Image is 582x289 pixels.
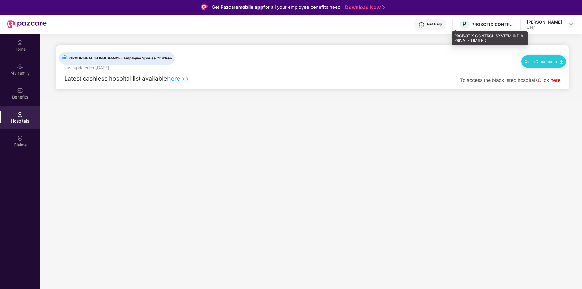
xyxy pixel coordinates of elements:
a: Click here [538,77,560,83]
span: GROUP HEALTH INSURANCE [67,55,174,61]
img: svg+xml;base64,PHN2ZyBpZD0iSGVscC0zMngzMiIgeG1sbnM9Imh0dHA6Ly93d3cudzMub3JnLzIwMDAvc3ZnIiB3aWR0aD... [418,22,425,28]
a: here >> [167,75,190,82]
div: Last updated on [DATE] . [64,65,110,71]
img: svg+xml;base64,PHN2ZyBpZD0iQmVuZWZpdHMiIHhtbG5zPSJodHRwOi8vd3d3LnczLm9yZy8yMDAwL3N2ZyIgd2lkdGg9Ij... [17,87,23,93]
span: Latest cashless hospital list available [64,75,167,82]
div: [PERSON_NAME] [527,19,562,25]
div: Get Help [427,22,442,27]
img: Logo [201,4,208,10]
img: svg+xml;base64,PHN2ZyB4bWxucz0iaHR0cDovL3d3dy53My5vcmcvMjAwMC9zdmciIHdpZHRoPSIxMC40IiBoZWlnaHQ9Ij... [560,60,563,64]
img: svg+xml;base64,PHN2ZyBpZD0iSG9tZSIgeG1sbnM9Imh0dHA6Ly93d3cudzMub3JnLzIwMDAvc3ZnIiB3aWR0aD0iMjAiIG... [17,39,23,45]
span: P [462,21,466,28]
div: PROBOTIX CONTROL SYSTEM INDIA PRIVATE LIMITED [472,22,514,27]
strong: mobile app [238,4,263,10]
div: User [527,25,562,30]
a: Claim Documents [524,59,563,64]
div: PROBOTIX CONTROL SYSTEM INDIA PRIVATE LIMITED [452,31,528,45]
img: New Pazcare Logo [7,20,47,28]
img: svg+xml;base64,PHN2ZyBpZD0iQ2xhaW0iIHhtbG5zPSJodHRwOi8vd3d3LnczLm9yZy8yMDAwL3N2ZyIgd2lkdGg9IjIwIi... [17,135,23,141]
a: Download Now [345,4,383,11]
img: Stroke [382,4,385,11]
img: svg+xml;base64,PHN2ZyB3aWR0aD0iMjAiIGhlaWdodD0iMjAiIHZpZXdCb3g9IjAgMCAyMCAyMCIgZmlsbD0ibm9uZSIgeG... [17,63,23,69]
span: To access the blacklisted hospitals [460,77,538,83]
span: - Employee Spouse Children [120,56,172,60]
div: Get Pazcare for all your employee benefits need [212,4,340,11]
img: svg+xml;base64,PHN2ZyBpZD0iSG9zcGl0YWxzIiB4bWxucz0iaHR0cDovL3d3dy53My5vcmcvMjAwMC9zdmciIHdpZHRoPS... [17,111,23,117]
img: svg+xml;base64,PHN2ZyBpZD0iRHJvcGRvd24tMzJ4MzIiIHhtbG5zPSJodHRwOi8vd3d3LnczLm9yZy8yMDAwL3N2ZyIgd2... [569,22,574,27]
